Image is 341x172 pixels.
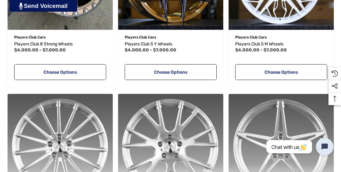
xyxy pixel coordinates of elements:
a: Choose Options [125,64,217,80]
p: Players Club Cars [125,33,217,41]
svg: Top [328,96,341,102]
span: Players Club 8 Strong Wheels [14,41,73,47]
a: Players Club 5 M Wheels,Price range from $4,000.00 to $7,000.00 [235,40,327,48]
svg: Recently Viewed [332,70,338,77]
a: Players Club 8 Strong Wheels,Price range from $4,000.00 to $7,000.00 [14,40,106,48]
a: Players Club 5 Y Wheels,Price range from $4,000.00 to $7,000.00 [125,40,217,48]
span: Players Club 5 Y Wheels [125,41,172,47]
span: $4,000.00 - $7,000.00 [14,47,66,53]
span: $4,000.00 - $7,000.00 [235,47,287,53]
a: Choose Options [235,64,327,80]
span: $4,000.00 - $7,000.00 [125,47,176,53]
img: PjwhLS0gR2VuZXJhdG9yOiBHcmF2aXQuaW8gLS0+PHN2ZyB4bWxucz0iaHR0cDovL3d3dy53My5vcmcvMjAwMC9zdmciIHhtb... [19,3,23,9]
a: Choose Options [14,64,106,80]
p: Players Club Cars [235,33,327,41]
svg: Social Media [332,83,338,89]
span: Players Club 5 M Wheels [235,41,283,47]
p: Players Club Cars [14,33,106,41]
